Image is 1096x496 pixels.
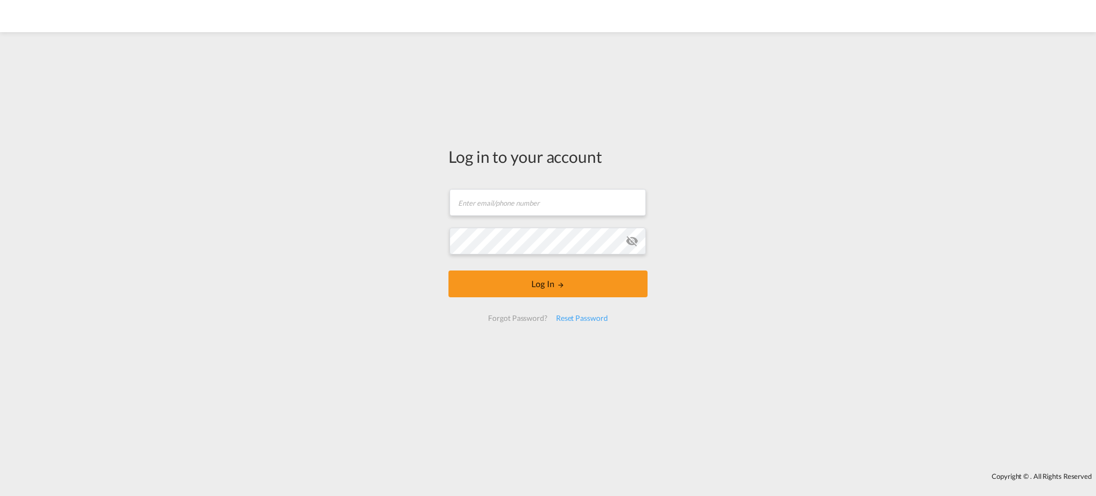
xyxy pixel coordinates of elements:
button: LOGIN [448,270,648,297]
div: Log in to your account [448,145,648,168]
div: Forgot Password? [484,309,551,328]
md-icon: icon-eye-off [626,235,638,247]
div: Reset Password [552,309,612,328]
input: Enter email/phone number [450,189,646,216]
